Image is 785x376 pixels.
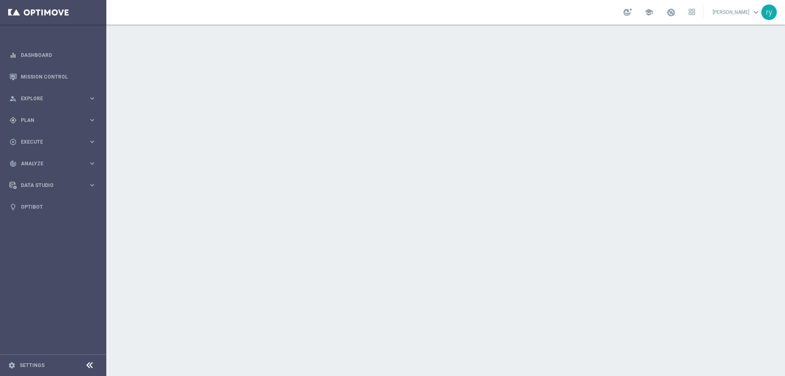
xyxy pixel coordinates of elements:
i: keyboard_arrow_right [88,160,96,167]
i: keyboard_arrow_right [88,138,96,146]
button: gps_fixed Plan keyboard_arrow_right [9,117,96,124]
div: Dashboard [9,44,96,66]
div: Execute [9,138,88,146]
div: Analyze [9,160,88,167]
span: Execute [21,140,88,144]
span: keyboard_arrow_down [751,8,760,17]
a: [PERSON_NAME]keyboard_arrow_down [712,6,761,18]
div: Mission Control [9,66,96,88]
button: play_circle_outline Execute keyboard_arrow_right [9,139,96,145]
i: lightbulb [9,203,17,211]
i: play_circle_outline [9,138,17,146]
button: Data Studio keyboard_arrow_right [9,182,96,189]
button: lightbulb Optibot [9,204,96,210]
div: Plan [9,117,88,124]
i: equalizer [9,52,17,59]
span: Explore [21,96,88,101]
span: Data Studio [21,183,88,188]
i: settings [8,362,16,369]
i: person_search [9,95,17,102]
div: ry [761,5,777,20]
span: school [644,8,653,17]
div: Explore [9,95,88,102]
i: keyboard_arrow_right [88,95,96,102]
div: Optibot [9,196,96,218]
button: track_changes Analyze keyboard_arrow_right [9,160,96,167]
i: keyboard_arrow_right [88,116,96,124]
a: Settings [20,363,45,368]
div: Data Studio [9,182,88,189]
button: equalizer Dashboard [9,52,96,59]
button: Mission Control [9,74,96,80]
i: keyboard_arrow_right [88,181,96,189]
a: Mission Control [21,66,96,88]
a: Dashboard [21,44,96,66]
span: Analyze [21,161,88,166]
button: person_search Explore keyboard_arrow_right [9,95,96,102]
a: Optibot [21,196,96,218]
span: Plan [21,118,88,123]
i: gps_fixed [9,117,17,124]
i: track_changes [9,160,17,167]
